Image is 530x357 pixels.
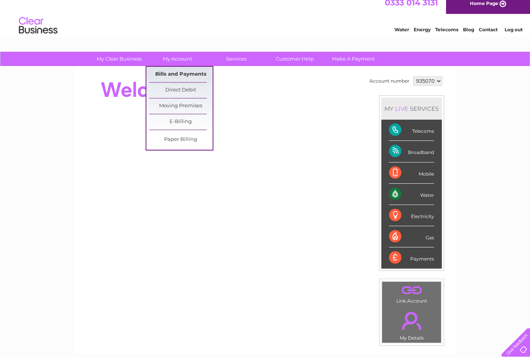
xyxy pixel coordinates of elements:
[146,52,210,66] a: My Account
[389,226,434,247] div: Gas
[263,52,327,66] a: Customer Help
[84,4,448,37] div: Clear Business is a trading name of Verastar Limited (registered in [GEOGRAPHIC_DATA] No. 3667643...
[414,33,431,39] a: Energy
[385,4,438,14] a: 0333 014 3131
[389,247,434,268] div: Payments
[479,33,498,39] a: Contact
[18,20,58,44] img: logo.png
[389,162,434,184] div: Mobile
[435,33,458,39] a: Telecoms
[205,52,268,66] a: Services
[149,132,213,147] a: Paper Billing
[149,83,213,98] a: Direct Debit
[382,281,441,306] td: Link Account
[149,114,213,130] a: E-Billing
[389,120,434,141] div: Telecoms
[394,33,409,39] a: Water
[382,305,441,343] td: My Details
[87,52,151,66] a: My Clear Business
[389,184,434,205] div: Water
[463,33,474,39] a: Blog
[381,98,442,120] div: MY SERVICES
[384,307,439,334] a: .
[394,105,410,112] div: LIVE
[367,74,411,88] td: Account number
[149,98,213,114] a: Moving Premises
[384,284,439,297] a: .
[505,33,523,39] a: Log out
[322,52,385,66] a: Make A Payment
[389,205,434,226] div: Electricity
[389,141,434,162] div: Broadband
[149,67,213,82] a: Bills and Payments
